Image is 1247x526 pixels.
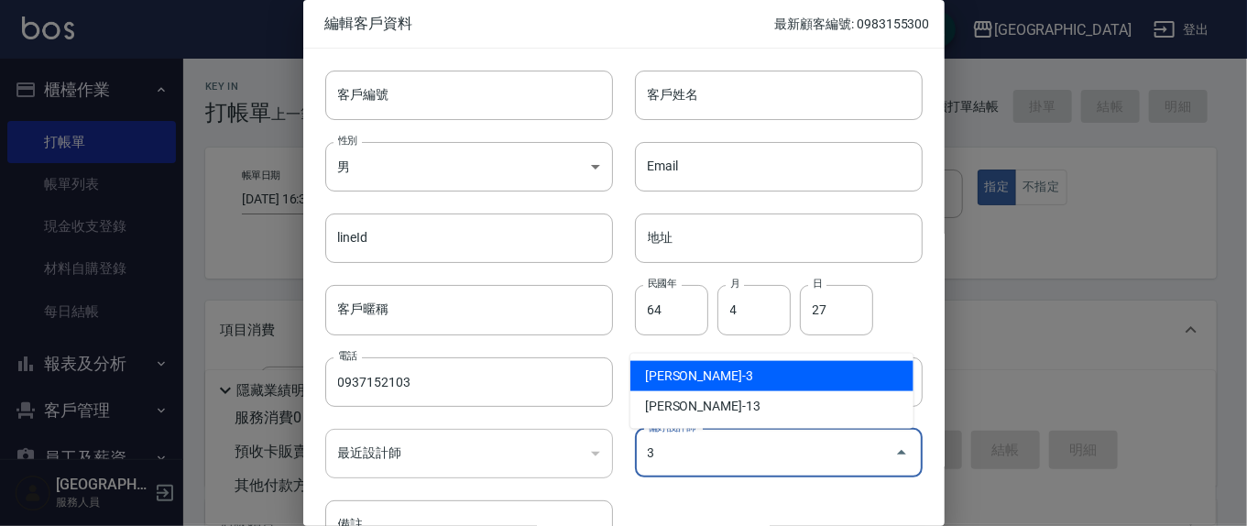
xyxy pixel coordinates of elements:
[648,421,695,434] label: 偏好設計師
[648,277,676,290] label: 民國年
[774,15,929,34] p: 最新顧客編號: 0983155300
[630,361,913,391] li: [PERSON_NAME]-3
[887,438,916,467] button: Close
[338,349,357,363] label: 電話
[730,277,739,290] label: 月
[338,134,357,148] label: 性別
[813,277,822,290] label: 日
[325,15,775,33] span: 編輯客戶資料
[630,391,913,422] li: [PERSON_NAME]-13
[325,142,613,192] div: 男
